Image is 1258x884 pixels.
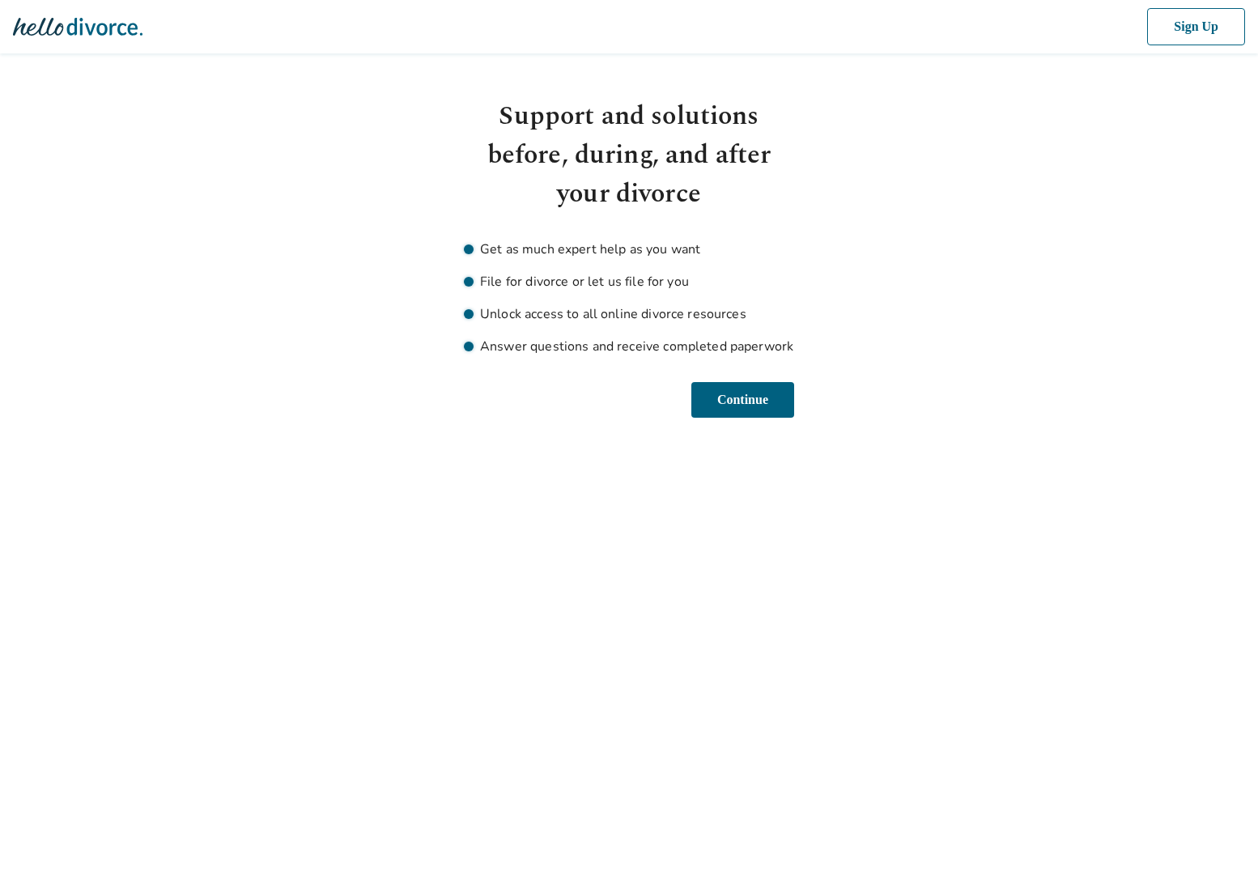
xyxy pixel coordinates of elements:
li: Unlock access to all online divorce resources [464,304,794,324]
button: Sign Up [1144,8,1245,45]
li: Get as much expert help as you want [464,240,794,259]
button: Continue [690,382,794,418]
img: Hello Divorce Logo [13,11,142,43]
h1: Support and solutions before, during, and after your divorce [464,97,794,214]
li: File for divorce or let us file for you [464,272,794,291]
li: Answer questions and receive completed paperwork [464,337,794,356]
